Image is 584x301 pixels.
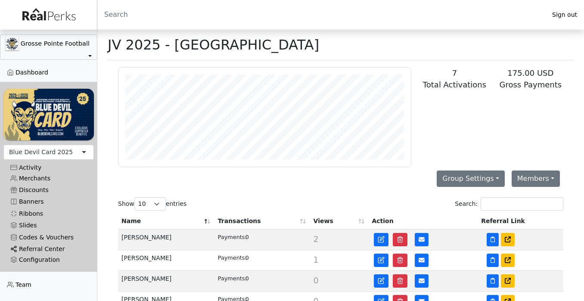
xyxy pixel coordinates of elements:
[6,37,19,50] img: GAa1zriJJmkmu1qRtUwg8x1nQwzlKm3DoqW9UgYl.jpg
[3,89,94,140] img: WvZzOez5OCqmO91hHZfJL7W2tJ07LbGMjwPPNJwI.png
[3,208,94,220] a: Ribbons
[437,171,505,187] button: Group Settings
[118,271,214,292] td: [PERSON_NAME]
[214,213,310,230] th: Transactions: activate to sort column ascending
[3,220,94,231] a: Slides
[3,173,94,184] a: Merchants
[9,148,73,157] div: Blue Devil Card 2025
[512,171,560,187] button: Members
[3,184,94,196] a: Discounts
[108,37,319,53] h1: JV 2025 - [GEOGRAPHIC_DATA]
[118,230,214,250] td: [PERSON_NAME]
[118,197,186,211] label: Show entries
[118,250,214,271] td: [PERSON_NAME]
[118,213,214,230] th: Name: activate to sort column descending
[310,213,369,230] th: Views: activate to sort column ascending
[3,243,94,255] a: Referral Center
[218,254,245,262] div: Payments:
[545,9,584,21] a: Sign out
[218,274,245,282] div: Payments:
[498,79,563,90] div: Gross Payments
[422,67,487,79] div: 7
[3,196,94,208] a: Banners
[314,255,319,264] span: 1
[314,276,319,285] span: 0
[498,67,563,79] div: 175.00 USD
[422,79,487,90] div: Total Activations
[481,197,563,211] input: Search:
[455,197,563,211] label: Search:
[3,231,94,243] a: Codes & Vouchers
[218,274,307,282] div: 0
[314,234,319,244] span: 2
[368,213,478,230] th: Action
[218,254,307,262] div: 0
[97,4,545,25] input: Search
[18,5,80,25] img: real_perks_logo-01.svg
[218,233,245,241] div: Payments:
[10,256,87,264] div: Configuration
[478,213,563,230] th: Referral Link
[218,233,307,241] div: 0
[134,197,166,211] select: Showentries
[10,164,87,171] div: Activity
